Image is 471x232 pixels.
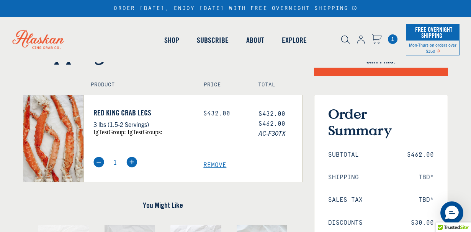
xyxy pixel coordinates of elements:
[114,5,357,12] div: ORDER [DATE], ENJOY [DATE] WITH FREE OVERNIGHT SHIPPING
[328,105,434,138] h3: Order Summary
[388,34,397,44] span: 1
[93,119,192,129] p: 3 lbs (1.5-2 Servings)
[409,42,456,54] span: Mon-Thurs on orders over $350
[258,128,302,138] span: AC-F30TX
[388,34,397,44] a: Cart
[4,21,73,57] img: Alaskan King Crab Co. logo
[126,157,137,167] img: plus
[328,174,359,181] span: Shipping
[188,18,237,62] a: Subscribe
[273,18,316,62] a: Explore
[23,42,303,65] h1: Shopping Cart
[437,48,440,54] span: Shipping Notice Icon
[372,34,382,45] a: Cart
[258,82,296,88] h4: Total
[328,219,363,227] span: Discounts
[413,24,452,41] span: Free Overnight Shipping
[328,151,359,159] span: Subtotal
[93,129,126,135] span: igTestGroup:
[258,110,285,117] span: $432.00
[258,120,285,127] s: $462.00
[204,82,241,88] h4: Price
[341,36,350,44] img: search
[91,82,188,88] h4: Product
[328,196,363,204] span: Sales Tax
[357,36,365,44] img: account
[407,151,434,159] span: $462.00
[411,219,434,227] span: $30.00
[352,5,357,11] a: Announcement Bar Modal
[440,201,463,224] div: Messenger Dummy Widget
[237,18,273,62] a: About
[23,95,83,182] img: Red King Crab Legs - 3 lbs (1.5-2 Servings)
[23,201,303,210] h4: You Might Like
[128,129,162,135] span: igTestGroups:
[203,162,302,169] a: Remove
[93,108,192,117] a: Red King Crab Legs
[203,110,247,117] div: $432.00
[155,18,188,62] a: Shop
[93,157,104,167] img: minus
